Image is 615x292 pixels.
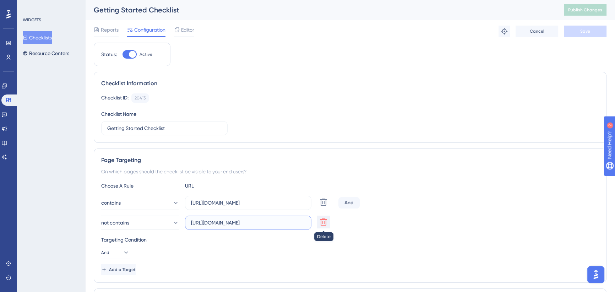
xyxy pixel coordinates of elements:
[101,216,179,230] button: not contains
[564,4,606,16] button: Publish Changes
[101,26,119,34] span: Reports
[585,264,606,285] iframe: UserGuiding AI Assistant Launcher
[101,93,129,103] div: Checklist ID:
[516,26,558,37] button: Cancel
[568,7,602,13] span: Publish Changes
[101,182,179,190] div: Choose A Rule
[23,47,69,60] button: Resource Centers
[101,264,136,275] button: Add a Target
[23,17,41,23] div: WIDGETS
[580,28,590,34] span: Save
[109,267,136,272] span: Add a Target
[49,4,51,9] div: 2
[101,236,599,244] div: Targeting Condition
[338,197,360,209] div: And
[17,2,44,10] span: Need Help?
[101,50,117,59] div: Status:
[191,199,305,207] input: yourwebsite.com/path
[135,95,146,101] div: 20413
[101,196,179,210] button: contains
[101,79,599,88] div: Checklist Information
[530,28,544,34] span: Cancel
[140,52,152,57] span: Active
[101,110,136,118] div: Checklist Name
[101,167,599,176] div: On which pages should the checklist be visible to your end users?
[564,26,606,37] button: Save
[185,182,263,190] div: URL
[181,26,194,34] span: Editor
[101,247,130,258] button: And
[107,124,222,132] input: Type your Checklist name
[101,250,109,255] span: And
[101,156,599,164] div: Page Targeting
[101,199,121,207] span: contains
[101,218,129,227] span: not contains
[191,219,305,227] input: yourwebsite.com/path
[134,26,165,34] span: Configuration
[23,31,52,44] button: Checklists
[94,5,546,15] div: Getting Started Checklist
